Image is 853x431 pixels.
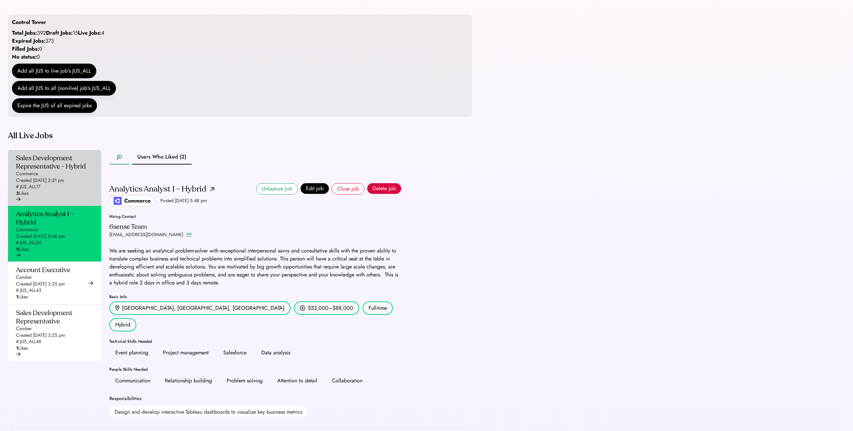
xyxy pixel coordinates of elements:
strong: 3 [16,190,19,197]
div: Basic Info [109,295,401,299]
div: [EMAIL_ADDRESS][DOMAIN_NAME] [109,231,183,239]
div: Relationship building [165,377,212,385]
div: Likes [16,294,28,300]
div: Responsibilities [109,395,142,402]
div: Problem solving [227,377,263,385]
img: arrow-right-black.svg [16,352,21,356]
div: Technical Skills Needed [109,339,401,343]
div: People Skills Needed [109,367,401,371]
strong: Expired Jobs: [12,37,45,45]
img: arrow-right-black.svg [16,197,21,202]
div: Sales Development Representative - Hybrid [16,154,89,171]
button: JD [109,150,129,165]
div: Hiring Contact [109,215,192,218]
div: Likes [16,190,29,197]
button: Unfeature Job [256,183,298,195]
button: Expire the JUS of all expired jobs [12,98,97,113]
div: Analytics Analyst I - Hybrid [109,184,206,195]
strong: No status: [12,53,37,61]
button: Edit job [301,183,329,194]
strong: Filled Jobs: [12,45,39,53]
div: [GEOGRAPHIC_DATA], [GEOGRAPHIC_DATA], [GEOGRAPHIC_DATA] [122,304,285,312]
div: Created [DATE] 3:25 pm [16,281,65,287]
img: arrow-up-right.png [210,187,214,191]
div: Created [DATE] 2:21 pm [16,177,64,184]
div: Control Tower [12,18,46,26]
div: We are seeking an analytical problem-solver with exceptional interpersonal savvy and consultative... [109,247,401,287]
div: Likes [16,246,29,253]
div: Account Executive [16,266,70,274]
img: money.svg [300,305,305,311]
div: Camber [16,274,32,281]
div: Likes [16,345,28,352]
div: Collaboration [332,377,363,385]
div: Full-time [363,301,393,315]
div: # JUS_ALL26 [16,239,41,246]
div: Created [DATE] 3:25 pm [16,332,65,339]
strong: Live Jobs: [78,29,101,37]
strong: 2 [16,246,19,252]
div: # JUS_ALL48 [16,338,41,345]
button: Add all JUS to all (non-live) job's JUS_ALL [12,81,116,96]
div: 6sense Team [109,222,147,231]
div: Commerce [16,171,38,177]
strong: 1 [16,293,18,300]
button: Delete job [367,183,401,194]
div: Hybrid [109,318,136,331]
div: Data analysis [261,349,290,357]
div: Project management [163,349,209,357]
div: Sales Development Representative [16,309,89,325]
img: arrow-right-black.svg [16,253,21,257]
div: All Live Jobs [8,131,401,141]
div: Attention to detail [277,377,317,385]
div: Commerce [16,226,38,233]
div: Communication [115,377,150,385]
div: Camber [16,325,32,332]
div: Salesforce [223,349,247,357]
strong: Draft Jobs: [46,29,73,37]
div: Event planning [115,349,148,357]
button: Close job [332,183,365,195]
div: $53,000–$88,000 [308,304,353,312]
div: # JUS_ALL17 [16,184,40,190]
button: Users Who Liked (2) [132,150,192,165]
div: Design and develop interactive Tableau dashboards to visualize key business metrics [109,406,308,418]
img: arrow-right-black.svg [89,281,93,285]
strong: Total Jobs: [12,29,37,37]
div: Commerce [124,197,151,205]
button: Add all JUS to live job's JUS_ALL [12,64,96,78]
img: location.svg [115,305,119,311]
div: Analytics Analyst I - Hybrid [16,210,89,226]
div: Posted [DATE] 5:48 pm [160,198,207,204]
div: Created [DATE] 5:48 pm [16,233,65,240]
div: # JUS_ALL43 [16,287,41,294]
strong: 1 [16,345,18,351]
div: 392 15 4 373 0 0 [12,29,104,61]
img: poweredbycommerce_logo.jpeg [114,197,122,205]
